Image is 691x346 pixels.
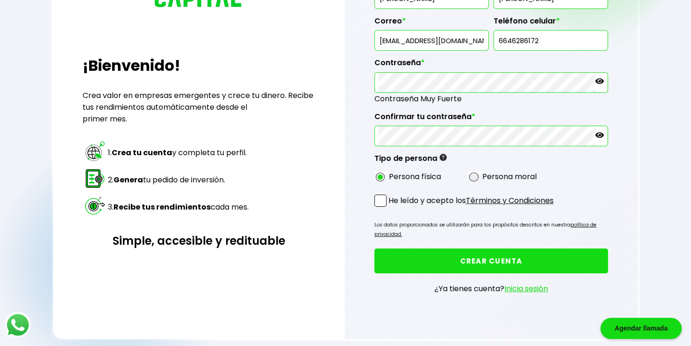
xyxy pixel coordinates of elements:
label: Tipo de persona [374,154,447,168]
td: 2. tu pedido de inversión. [107,167,249,193]
label: Confirmar tu contraseña [374,112,608,126]
img: paso 3 [84,195,106,217]
img: logos_whatsapp-icon.242b2217.svg [5,312,31,338]
p: Los datos proporcionados se utilizarán para los propósitos descritos en nuestra [374,220,608,239]
img: paso 2 [84,167,106,189]
strong: Crea tu cuenta [112,147,172,158]
img: gfR76cHglkPwleuBLjWdxeZVvX9Wp6JBDmjRYY8JYDQn16A2ICN00zLTgIroGa6qie5tIuWH7V3AapTKqzv+oMZsGfMUqL5JM... [440,154,447,161]
label: Persona física [389,171,441,182]
img: paso 1 [84,140,106,162]
label: Contraseña [374,58,608,72]
strong: Genera [114,174,143,185]
p: He leído y acepto los [388,195,554,206]
input: inversionista@gmail.com [379,30,485,50]
strong: Recibe tus rendimientos [114,202,211,212]
label: Teléfono celular [494,16,608,30]
span: Contraseña Muy Fuerte [374,93,608,105]
button: CREAR CUENTA [374,248,608,273]
h3: Simple, accesible y redituable [83,233,315,249]
a: Inicia sesión [504,283,548,294]
h2: ¡Bienvenido! [83,54,315,77]
a: política de privacidad. [374,221,596,238]
td: 1. y completa tu perfil. [107,140,249,166]
a: Términos y Condiciones [466,195,554,206]
td: 3. cada mes. [107,194,249,220]
label: Correo [374,16,489,30]
input: 10 dígitos [498,30,604,50]
label: Persona moral [482,171,537,182]
p: ¿Ya tienes cuenta? [434,283,548,294]
div: Agendar llamada [600,318,682,339]
p: Crea valor en empresas emergentes y crece tu dinero. Recibe tus rendimientos automáticamente desd... [83,90,315,125]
